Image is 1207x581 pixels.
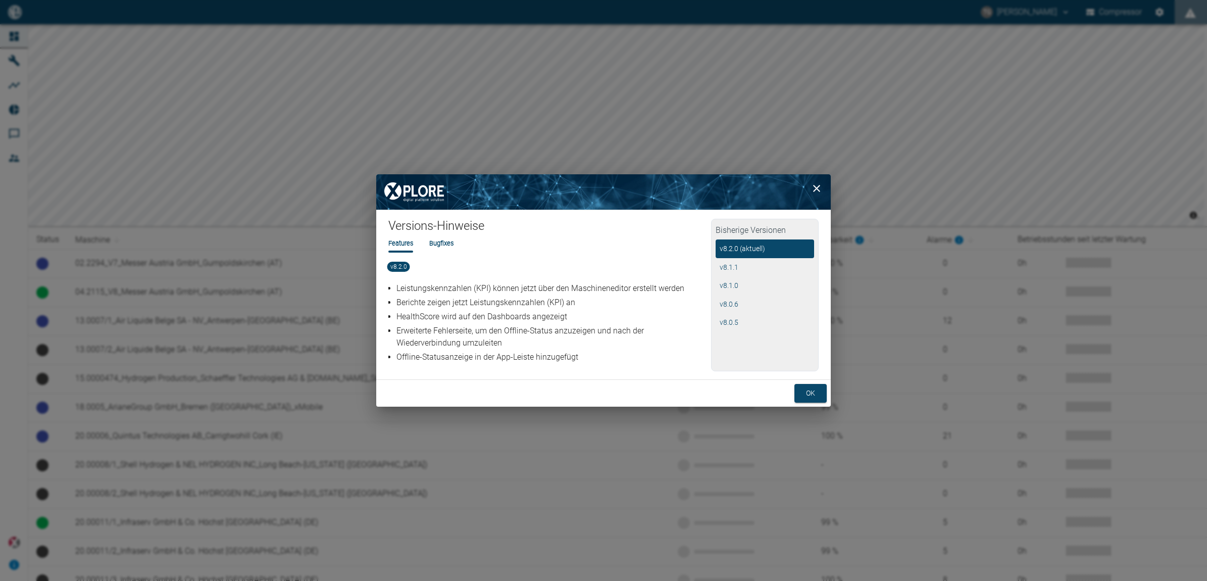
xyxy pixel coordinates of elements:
p: Erweiterte Fehlerseite, um den Offline-Status anzuzeigen und nach der Wiederverbindung umzuleiten [396,325,708,349]
p: Leistungskennzahlen (KPI) können jetzt über den Maschineneditor erstellt werden [396,282,708,295]
h1: Versions-Hinweise [388,218,711,238]
button: v8.1.1 [716,258,814,277]
li: Features [388,238,413,248]
button: ok [794,384,827,403]
p: Berichte zeigen jetzt Leistungskennzahlen (KPI) an [396,297,708,309]
button: v8.1.0 [716,276,814,295]
button: close [807,178,827,199]
p: HealthScore wird auf den Dashboards angezeigt [396,311,708,323]
button: v8.0.6 [716,295,814,314]
img: XPLORE Logo [376,174,452,210]
button: v8.2.0 (aktuell) [716,239,814,258]
button: v8.0.5 [716,313,814,332]
span: v8.2.0 [387,262,410,272]
img: background image [376,174,831,210]
li: Bugfixes [429,238,454,248]
p: Offline-Statusanzeige in der App-Leiste hinzugefügt [396,351,708,363]
h2: Bisherige Versionen [716,223,814,239]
